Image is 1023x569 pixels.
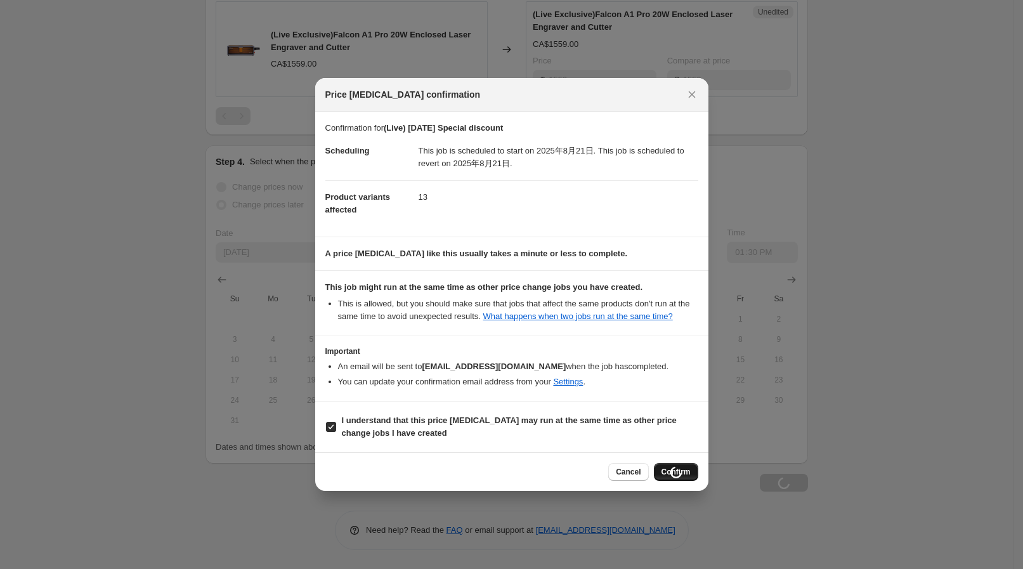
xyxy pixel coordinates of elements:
[342,415,677,438] b: I understand that this price [MEDICAL_DATA] may run at the same time as other price change jobs I...
[338,298,698,323] li: This is allowed, but you should make sure that jobs that affect the same products don ' t run at ...
[338,376,698,388] li: You can update your confirmation email address from your .
[419,134,698,180] dd: This job is scheduled to start on 2025年8月21日. This job is scheduled to revert on 2025年8月21日.
[325,122,698,134] p: Confirmation for
[325,88,481,101] span: Price [MEDICAL_DATA] confirmation
[608,463,648,481] button: Cancel
[483,311,673,321] a: What happens when two jobs run at the same time?
[616,467,641,477] span: Cancel
[419,180,698,214] dd: 13
[325,146,370,155] span: Scheduling
[325,346,698,356] h3: Important
[553,377,583,386] a: Settings
[338,360,698,373] li: An email will be sent to when the job has completed .
[422,362,566,371] b: [EMAIL_ADDRESS][DOMAIN_NAME]
[683,86,701,103] button: Close
[325,249,628,258] b: A price [MEDICAL_DATA] like this usually takes a minute or less to complete.
[325,192,391,214] span: Product variants affected
[325,282,643,292] b: This job might run at the same time as other price change jobs you have created.
[384,123,503,133] b: (Live) [DATE] Special discount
